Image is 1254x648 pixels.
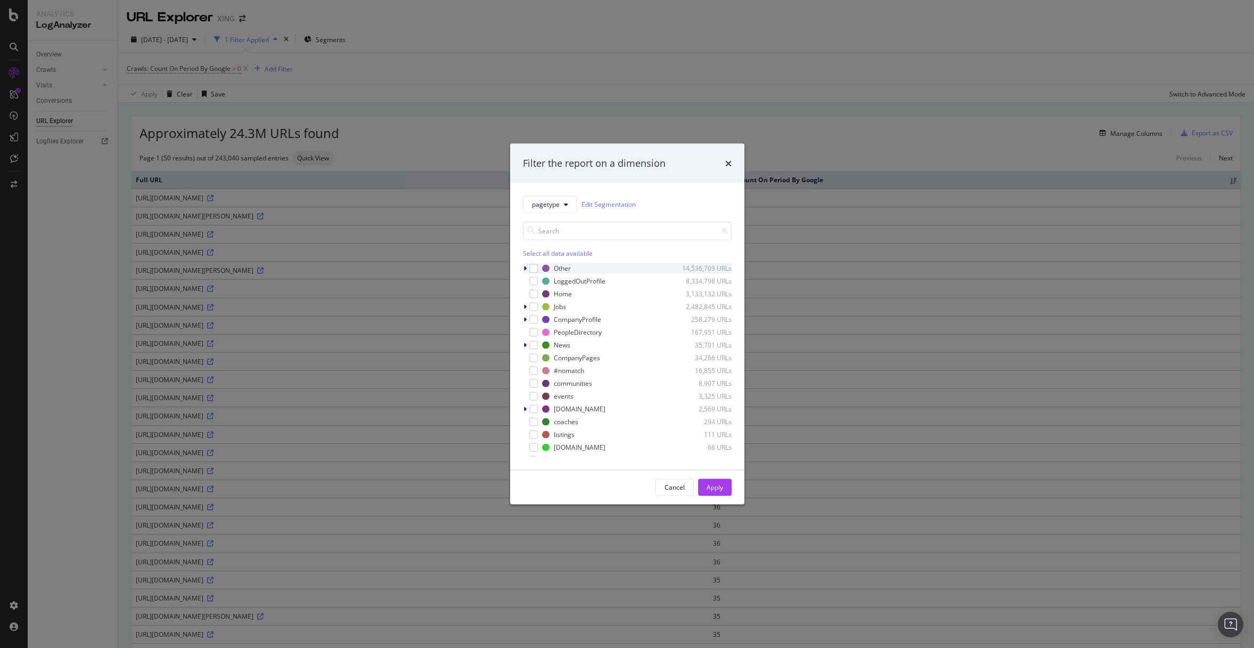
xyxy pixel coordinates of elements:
[698,479,732,496] button: Apply
[554,456,655,465] div: [PERSON_NAME][DOMAIN_NAME]
[554,315,601,324] div: CompanyProfile
[554,430,575,439] div: listings
[554,341,570,350] div: News
[554,353,600,362] div: CompanyPages
[679,289,732,298] div: 3,133,132 URLs
[554,289,572,298] div: Home
[679,302,732,311] div: 2,482,845 URLs
[679,315,732,324] div: 258,279 URLs
[532,200,560,209] span: pagetype
[554,328,602,337] div: PeopleDirectory
[707,483,723,492] div: Apply
[523,221,732,240] input: Search
[581,199,636,210] a: Edit Segmentation
[679,366,732,375] div: 16,855 URLs
[554,404,605,414] div: [DOMAIN_NAME]
[554,264,571,273] div: Other
[554,392,573,401] div: events
[679,417,732,426] div: 294 URLs
[665,483,685,492] div: Cancel
[523,248,732,257] div: Select all data available
[554,443,605,452] div: [DOMAIN_NAME]
[554,277,605,286] div: LoggedOutProfile
[679,456,732,465] div: 53 URLs
[679,443,732,452] div: 66 URLs
[523,196,577,213] button: pagetype
[510,144,744,505] div: modal
[679,328,732,337] div: 167,951 URLs
[554,417,578,426] div: coaches
[679,430,732,439] div: 111 URLs
[554,302,566,311] div: Jobs
[679,379,732,388] div: 8,907 URLs
[679,392,732,401] div: 3,325 URLs
[679,341,732,350] div: 35,701 URLs
[1218,612,1243,637] div: Open Intercom Messenger
[554,379,592,388] div: communities
[679,404,732,414] div: 2,569 URLs
[679,264,732,273] div: 14,536,703 URLs
[655,479,694,496] button: Cancel
[679,277,732,286] div: 8,334,798 URLs
[554,366,584,375] div: #nomatch
[679,353,732,362] div: 34,266 URLs
[725,157,732,171] div: times
[523,157,666,171] div: Filter the report on a dimension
